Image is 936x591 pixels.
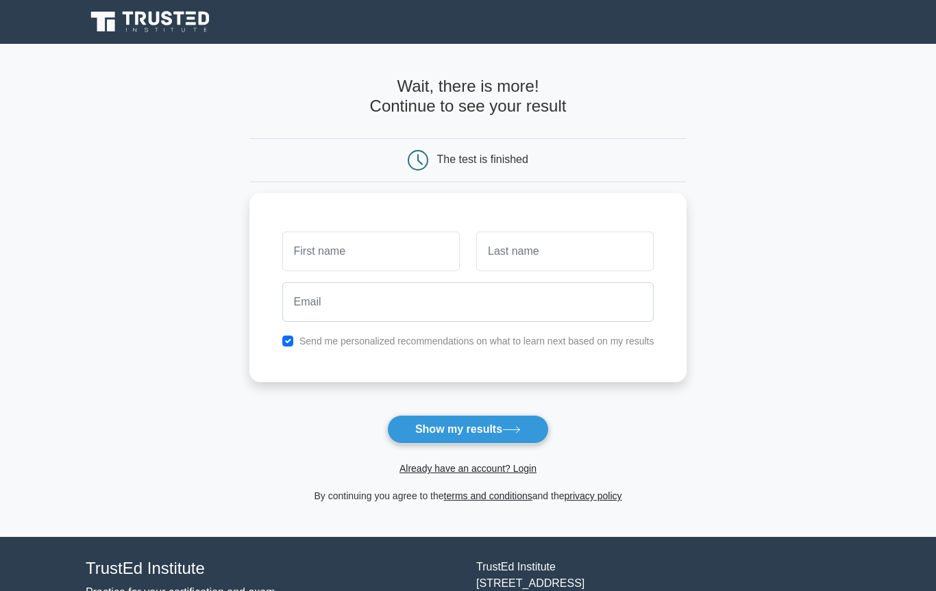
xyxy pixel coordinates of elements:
button: Show my results [387,415,549,444]
input: Last name [476,231,654,271]
div: The test is finished [437,153,528,165]
a: terms and conditions [444,490,532,501]
div: By continuing you agree to the and the [241,488,695,504]
a: Already have an account? Login [399,463,537,474]
h4: Wait, there is more! Continue to see your result [249,77,687,116]
h4: TrustEd Institute [86,559,460,579]
input: First name [282,231,460,271]
a: privacy policy [565,490,622,501]
input: Email [282,282,654,322]
label: Send me personalized recommendations on what to learn next based on my results [299,336,654,347]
